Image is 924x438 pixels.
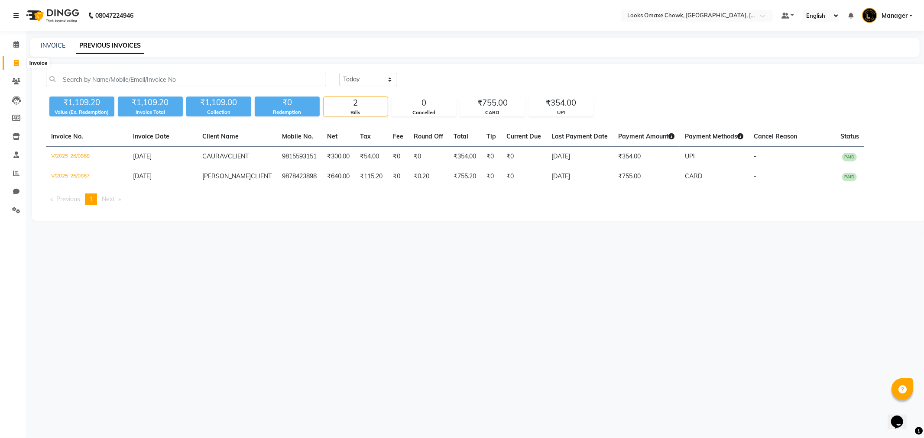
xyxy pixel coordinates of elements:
span: Net [327,132,337,140]
span: CLIENT [251,172,272,180]
span: 1 [89,195,93,203]
span: Payment Amount [618,132,674,140]
div: ₹1,109.20 [49,97,114,109]
td: ₹354.00 [613,147,680,167]
span: CARD [685,172,702,180]
div: ₹354.00 [529,97,593,109]
span: Fee [393,132,403,140]
span: Total [454,132,468,140]
td: ₹0 [481,167,501,187]
span: Status [840,132,859,140]
span: Cancel Reason [754,132,797,140]
span: Current Due [506,132,541,140]
span: - [754,152,756,160]
div: ₹755.00 [460,97,525,109]
span: Payment Methods [685,132,743,140]
td: [DATE] [546,167,613,187]
nav: Pagination [46,193,912,205]
span: [DATE] [133,172,152,180]
td: ₹755.00 [613,167,680,187]
span: Tip [486,132,496,140]
div: 2 [324,97,388,109]
span: Manager [882,11,908,20]
span: Client Name [202,132,239,140]
td: ₹354.00 [448,147,481,167]
a: PREVIOUS INVOICES [76,38,144,54]
td: 9815593151 [277,147,322,167]
input: Search by Name/Mobile/Email/Invoice No [46,73,326,86]
span: CLIENT [228,152,249,160]
td: [DATE] [546,147,613,167]
span: Mobile No. [282,132,313,140]
span: Invoice Date [133,132,169,140]
span: Last Payment Date [551,132,608,140]
td: V/2025-26/0868 [46,147,128,167]
td: ₹0 [409,147,448,167]
div: Value (Ex. Redemption) [49,109,114,116]
td: 9878423898 [277,167,322,187]
span: PAID [842,173,857,181]
div: Cancelled [392,109,456,116]
div: ₹1,109.20 [118,97,183,109]
td: ₹0 [388,167,409,187]
span: PAID [842,153,857,161]
td: ₹300.00 [322,147,355,167]
td: ₹640.00 [322,167,355,187]
td: ₹115.20 [355,167,388,187]
b: 08047224946 [95,3,133,28]
td: ₹0 [501,167,546,187]
div: Redemption [255,109,320,116]
img: logo [22,3,81,28]
div: ₹0 [255,97,320,109]
span: Tax [360,132,371,140]
div: UPI [529,109,593,116]
span: Next [102,195,115,203]
span: [DATE] [133,152,152,160]
span: Invoice No. [51,132,83,140]
div: Invoice Total [118,109,183,116]
span: [PERSON_NAME] [202,172,251,180]
td: ₹54.00 [355,147,388,167]
iframe: chat widget [888,403,915,429]
div: Collection [186,109,251,116]
td: V/2025-26/0867 [46,167,128,187]
div: Invoice [27,58,49,68]
div: CARD [460,109,525,116]
td: ₹0 [481,147,501,167]
td: ₹755.20 [448,167,481,187]
span: GAURAV [202,152,228,160]
td: ₹0 [388,147,409,167]
div: Bills [324,109,388,116]
span: UPI [685,152,695,160]
span: - [754,172,756,180]
span: Round Off [414,132,443,140]
td: ₹0.20 [409,167,448,187]
div: 0 [392,97,456,109]
a: INVOICE [41,42,65,49]
td: ₹0 [501,147,546,167]
div: ₹1,109.00 [186,97,251,109]
span: Previous [56,195,80,203]
img: Manager [862,8,877,23]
